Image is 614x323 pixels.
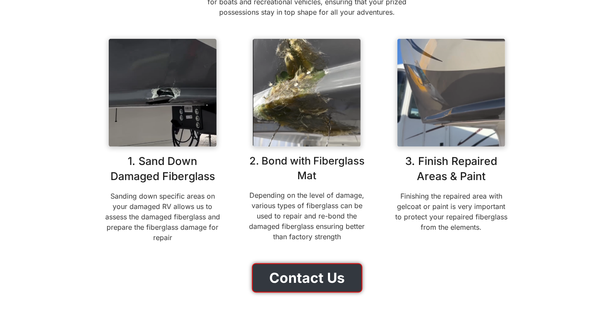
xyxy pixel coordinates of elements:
[397,39,505,147] img: A fully restored and finished front cap that shows no signs of previous damage.
[249,190,365,242] p: Depending on the level of damage, various types of fiberglass can be used to repair and re-bond t...
[104,154,221,184] h3: 1. Sand Down Damaged Fiberglass
[252,263,362,293] a: Contact Us
[249,154,365,183] h3: 2. Bond with Fiberglass Mat
[109,39,217,147] img: A damaged RV front cap with a hole in the fiberglass.
[393,154,510,184] h3: 3. Finish Repaired Areas & Paint
[393,191,510,232] p: Finishing the repaired area with gelcoat or paint is very important to protect your repaired fibe...
[104,191,221,243] p: Sanding down specific areas on your damaged RV allows us to assess the damaged fiberglass and pre...
[253,39,361,147] img: A damaged RV front cap with the fiberglass hole sealed and bonded with fiberglass hairs. It is re...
